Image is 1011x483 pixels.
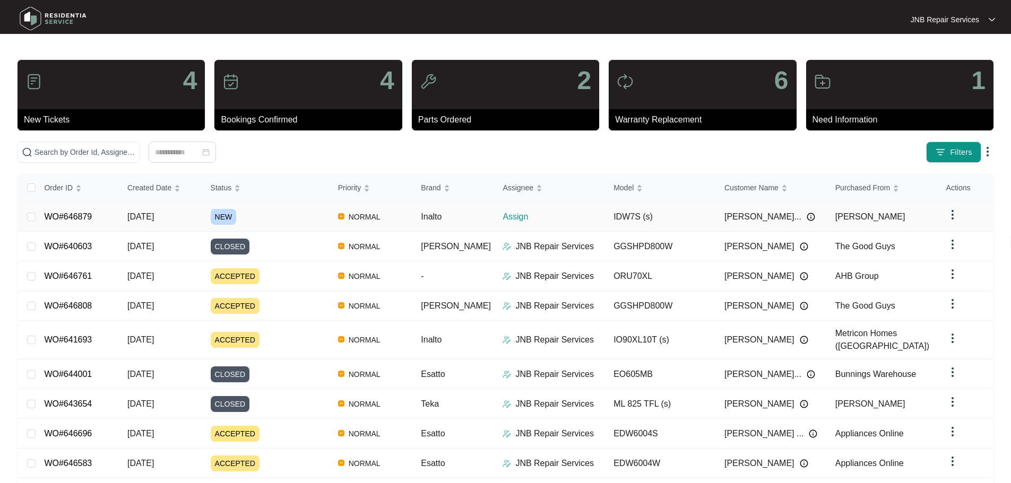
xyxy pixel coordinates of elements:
a: WO#646808 [44,301,92,310]
span: Order ID [44,182,73,194]
p: JNB Repair Services [911,14,979,25]
span: Esatto [421,429,445,438]
th: Assignee [494,174,605,202]
span: [DATE] [127,370,154,379]
p: 2 [577,68,591,93]
p: JNB Repair Services [515,457,594,470]
td: EDW6004W [605,449,716,478]
span: NORMAL [344,398,385,410]
span: ACCEPTED [211,268,260,284]
img: dropdown arrow [946,396,959,408]
span: [PERSON_NAME] ... [724,427,803,440]
span: NORMAL [344,457,385,470]
span: NORMAL [344,210,385,223]
span: NORMAL [344,270,385,283]
span: Esatto [421,370,445,379]
th: Customer Name [716,174,827,202]
p: JNB Repair Services [515,368,594,381]
span: [PERSON_NAME] [835,399,905,408]
span: [DATE] [127,459,154,468]
p: 1 [971,68,986,93]
td: ML 825 TFL (s) [605,389,716,419]
th: Brand [412,174,494,202]
span: [PERSON_NAME] [835,212,905,221]
p: 4 [380,68,394,93]
span: [PERSON_NAME] [724,398,794,410]
span: [DATE] [127,335,154,344]
span: Appliances Online [835,429,904,438]
p: Assign [503,210,605,223]
p: Bookings Confirmed [221,113,402,126]
span: NORMAL [344,368,385,381]
img: icon [222,73,239,90]
img: Assigner Icon [503,370,511,379]
p: 4 [183,68,197,93]
span: Appliances Online [835,459,904,468]
span: ACCEPTED [211,455,260,471]
span: NORMAL [344,300,385,312]
img: Assigner Icon [503,242,511,251]
span: [PERSON_NAME] [724,270,794,283]
span: Bunnings Warehouse [835,370,916,379]
a: WO#646696 [44,429,92,438]
a: WO#646761 [44,271,92,280]
span: [DATE] [127,271,154,280]
img: dropdown arrow [946,268,959,280]
img: Assigner Icon [503,459,511,468]
span: Inalto [421,212,442,221]
span: [PERSON_NAME] [724,457,794,470]
a: WO#646583 [44,459,92,468]
p: JNB Repair Services [515,333,594,346]
span: CLOSED [211,396,250,412]
th: Created Date [119,174,202,202]
span: NORMAL [344,333,385,346]
td: GGSHPD800W [605,232,716,261]
a: WO#643654 [44,399,92,408]
img: Vercel Logo [338,273,344,279]
img: dropdown arrow [946,366,959,379]
img: Info icon [800,272,808,280]
img: dropdown arrow [946,208,959,221]
span: NEW [211,209,237,225]
span: CLOSED [211,239,250,254]
th: Model [605,174,716,202]
td: EO605MB [605,359,716,389]
td: IDW7S (s) [605,202,716,232]
span: [PERSON_NAME]... [724,368,801,381]
span: Teka [421,399,439,408]
img: dropdown arrow [989,17,995,22]
span: NORMAL [344,240,385,253]
img: dropdown arrow [946,455,959,468]
span: Status [211,182,232,194]
img: Info icon [800,459,808,468]
p: JNB Repair Services [515,300,594,312]
span: [DATE] [127,399,154,408]
a: WO#646879 [44,212,92,221]
span: Metricon Homes ([GEOGRAPHIC_DATA]) [835,329,929,350]
span: The Good Guys [835,301,895,310]
button: filter iconFilters [926,142,981,163]
span: [DATE] [127,429,154,438]
img: filter icon [935,147,946,157]
a: WO#640603 [44,242,92,251]
span: ACCEPTED [211,298,260,314]
td: ORU70XL [605,261,716,291]
img: Vercel Logo [338,460,344,466]
th: Order ID [36,174,119,202]
span: [PERSON_NAME] [724,240,794,253]
img: Assigner Icon [503,272,511,280]
a: WO#641693 [44,335,92,344]
span: [PERSON_NAME] [724,333,794,346]
span: Customer Name [724,182,779,194]
span: [PERSON_NAME] [421,301,491,310]
input: Search by Order Id, Assignee Name, Customer Name, Brand and Model [34,146,135,158]
th: Status [202,174,330,202]
img: Info icon [807,213,815,221]
img: residentia service logo [16,3,90,34]
p: Parts Ordered [418,113,599,126]
img: Assigner Icon [503,429,511,438]
th: Purchased From [827,174,938,202]
span: CLOSED [211,366,250,382]
img: Vercel Logo [338,336,344,343]
span: - [421,271,424,280]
